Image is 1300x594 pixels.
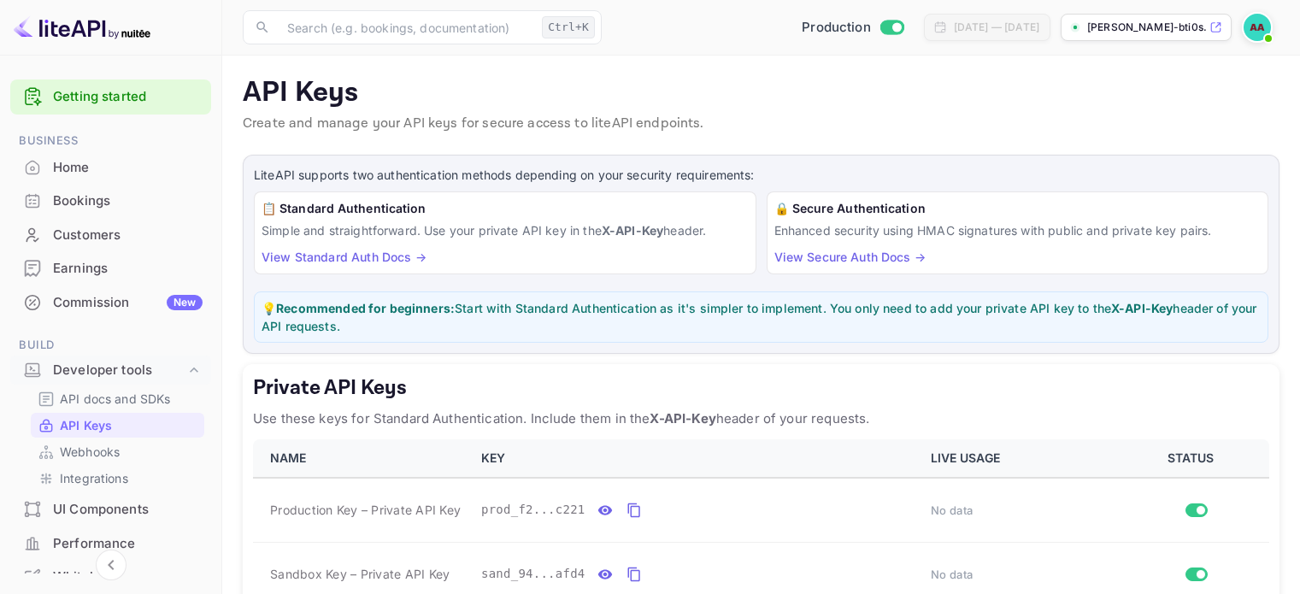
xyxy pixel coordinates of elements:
[53,158,203,178] div: Home
[276,301,455,315] strong: Recommended for beginners:
[542,16,595,38] div: Ctrl+K
[931,568,974,581] span: No data
[10,252,211,284] a: Earnings
[243,76,1279,110] p: API Keys
[481,501,585,519] span: prod_f2...c221
[53,259,203,279] div: Earnings
[14,14,150,41] img: LiteAPI logo
[53,568,203,587] div: Whitelabel
[1119,439,1269,478] th: STATUS
[602,223,663,238] strong: X-API-Key
[10,561,211,592] a: Whitelabel
[53,87,203,107] a: Getting started
[53,293,203,313] div: Commission
[10,185,211,216] a: Bookings
[471,439,921,478] th: KEY
[1244,14,1271,41] img: Apurva Amin
[774,250,926,264] a: View Secure Auth Docs →
[10,356,211,385] div: Developer tools
[10,219,211,252] div: Customers
[31,386,204,411] div: API docs and SDKs
[53,534,203,554] div: Performance
[774,199,1262,218] h6: 🔒 Secure Authentication
[650,410,715,426] strong: X-API-Key
[277,10,535,44] input: Search (e.g. bookings, documentation)
[10,336,211,355] span: Build
[31,413,204,438] div: API Keys
[10,151,211,185] div: Home
[53,361,185,380] div: Developer tools
[10,185,211,218] div: Bookings
[270,565,450,583] span: Sandbox Key – Private API Key
[10,527,211,561] div: Performance
[10,219,211,250] a: Customers
[53,226,203,245] div: Customers
[253,439,471,478] th: NAME
[167,295,203,310] div: New
[10,527,211,559] a: Performance
[60,443,120,461] p: Webhooks
[774,221,1262,239] p: Enhanced security using HMAC signatures with public and private key pairs.
[10,493,211,525] a: UI Components
[10,151,211,183] a: Home
[31,466,204,491] div: Integrations
[254,166,1268,185] p: LiteAPI supports two authentication methods depending on your security requirements:
[38,390,197,408] a: API docs and SDKs
[243,114,1279,134] p: Create and manage your API keys for secure access to liteAPI endpoints.
[262,221,749,239] p: Simple and straightforward. Use your private API key in the header.
[53,500,203,520] div: UI Components
[38,443,197,461] a: Webhooks
[38,416,197,434] a: API Keys
[96,550,126,580] button: Collapse navigation
[795,18,910,38] div: Switch to Sandbox mode
[10,493,211,526] div: UI Components
[10,132,211,150] span: Business
[10,286,211,318] a: CommissionNew
[60,469,128,487] p: Integrations
[10,79,211,115] div: Getting started
[931,503,974,517] span: No data
[481,565,585,583] span: sand_94...afd4
[262,199,749,218] h6: 📋 Standard Authentication
[253,409,1269,429] p: Use these keys for Standard Authentication. Include them in the header of your requests.
[60,390,171,408] p: API docs and SDKs
[921,439,1120,478] th: LIVE USAGE
[38,469,197,487] a: Integrations
[270,501,461,519] span: Production Key – Private API Key
[53,191,203,211] div: Bookings
[262,250,426,264] a: View Standard Auth Docs →
[1087,20,1206,35] p: [PERSON_NAME]-bti0s.nuit...
[1111,301,1173,315] strong: X-API-Key
[31,439,204,464] div: Webhooks
[60,416,112,434] p: API Keys
[262,299,1261,335] p: 💡 Start with Standard Authentication as it's simpler to implement. You only need to add your priv...
[802,18,871,38] span: Production
[10,286,211,320] div: CommissionNew
[253,374,1269,402] h5: Private API Keys
[10,252,211,285] div: Earnings
[954,20,1039,35] div: [DATE] — [DATE]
